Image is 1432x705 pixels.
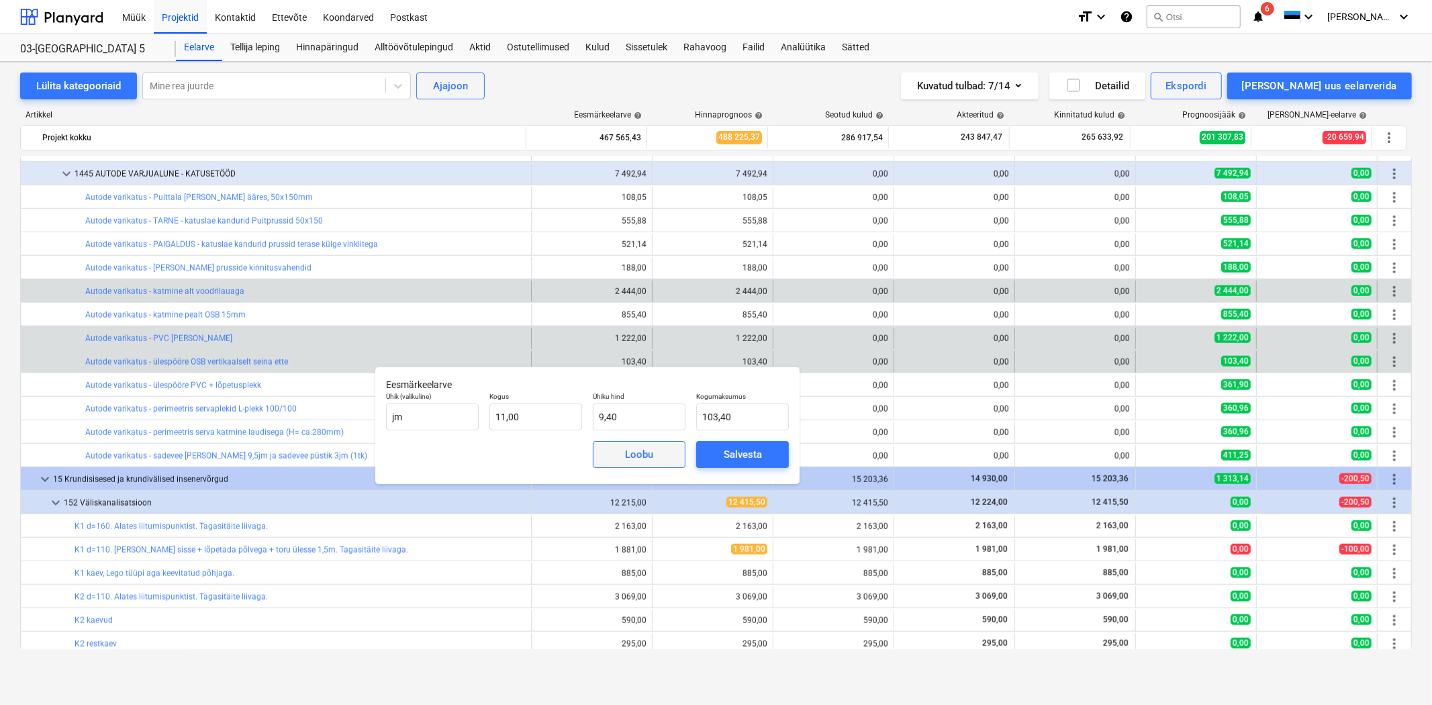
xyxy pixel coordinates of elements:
[779,263,888,273] div: 0,00
[675,34,734,61] div: Rahavoog
[1102,568,1130,577] span: 885,00
[736,334,767,343] div: 1 222,00
[779,381,888,390] div: 0,00
[900,381,1009,390] div: 0,00
[1351,614,1372,625] span: 0,00
[20,73,137,99] button: Lülita kategooriaid
[825,110,884,120] div: Seotud kulud
[779,334,888,343] div: 0,00
[1020,287,1130,296] div: 0,00
[1214,473,1251,484] span: 1 313,14
[1054,110,1125,120] div: Kinnitatud kulud
[386,378,789,392] p: Eesmärkeelarve
[75,545,408,555] a: K1 d=110. [PERSON_NAME] sisse + lõpetada põlvega + toru ülesse 1,5m. Tagasitäite liivaga.
[696,441,789,468] button: Salvesta
[736,522,767,531] div: 2 163,00
[873,111,884,120] span: help
[85,216,323,226] a: Autode varikatus - TARNE - katuslae kandurid Puitprussid 50x150
[1231,497,1251,508] span: 0,00
[900,310,1009,320] div: 0,00
[1327,11,1394,22] span: [PERSON_NAME][GEOGRAPHIC_DATA]
[622,193,647,202] div: 108,05
[969,474,1009,483] span: 14 930,00
[1221,450,1251,461] span: 411,25
[1221,426,1251,437] span: 360,96
[1351,591,1372,602] span: 0,00
[1386,166,1402,182] span: Rohkem tegevusi
[1182,110,1246,120] div: Prognoosijääk
[1351,168,1372,179] span: 0,00
[1268,110,1367,120] div: [PERSON_NAME]-eelarve
[779,240,888,249] div: 0,00
[1339,497,1372,508] span: -200,50
[631,111,642,120] span: help
[615,592,647,602] div: 3 069,00
[75,569,234,578] a: K1 kaev, Lego tüüpi aga keevitatud põhjaga.
[622,216,647,226] div: 555,88
[1090,474,1130,483] span: 15 203,36
[695,110,763,120] div: Hinnaprognoos
[1231,591,1251,602] span: 0,00
[900,193,1009,202] div: 0,00
[85,310,246,320] a: Autode varikatus - katmine pealt OSB 15mm
[1020,428,1130,437] div: 0,00
[1221,356,1251,367] span: 103,40
[900,263,1009,273] div: 0,00
[622,310,647,320] div: 855,40
[1090,498,1130,507] span: 12 415,50
[1386,518,1402,534] span: Rohkem tegevusi
[743,193,767,202] div: 108,05
[1235,111,1246,120] span: help
[58,166,75,182] span: keyboard_arrow_down
[779,169,888,179] div: 0,00
[1221,238,1251,249] span: 521,14
[981,639,1009,648] span: 295,00
[743,569,767,578] div: 885,00
[85,263,312,273] a: Autode varikatus - [PERSON_NAME] prusside kinnitusvahendid
[416,73,485,99] button: Ajajoon
[900,216,1009,226] div: 0,00
[900,404,1009,414] div: 0,00
[1351,567,1372,578] span: 0,00
[574,110,642,120] div: Eesmärkeelarve
[773,34,834,61] div: Analüütika
[1365,641,1432,705] iframe: Chat Widget
[85,428,344,437] a: Autode varikatus - perimeetris serva katmine laudisega (H= ca.280mm)
[1080,132,1125,143] span: 265 633,92
[974,521,1009,530] span: 2 163,00
[20,42,160,56] div: 03-[GEOGRAPHIC_DATA] 5
[622,240,647,249] div: 521,14
[1214,332,1251,343] span: 1 222,00
[1386,495,1402,511] span: Rohkem tegevusi
[1065,77,1129,95] div: Detailid
[1386,448,1402,464] span: Rohkem tegevusi
[593,392,685,404] p: Ühiku hind
[176,34,222,61] a: Eelarve
[85,451,367,461] a: Autode varikatus - sadevee [PERSON_NAME] 9,5jm ja sadevee püstik 3jm (1tk)
[618,34,675,61] div: Sissetulek
[696,392,789,404] p: Kogumaksumus
[1020,169,1130,179] div: 0,00
[716,131,762,144] span: 488 225,37
[288,34,367,61] a: Hinnapäringud
[900,428,1009,437] div: 0,00
[615,334,647,343] div: 1 222,00
[85,287,244,296] a: Autode varikatus - katmine alt voodrilauaga
[1386,330,1402,346] span: Rohkem tegevusi
[1221,215,1251,226] span: 555,88
[834,34,877,61] a: Sätted
[499,34,577,61] div: Ostutellimused
[1386,612,1402,628] span: Rohkem tegevusi
[1386,236,1402,252] span: Rohkem tegevusi
[734,34,773,61] a: Failid
[75,163,526,185] div: 1445 AUTODE VARJUALUNE - KATUSETÖÖD
[1300,9,1317,25] i: keyboard_arrow_down
[1214,285,1251,296] span: 2 444,00
[1049,73,1145,99] button: Detailid
[537,169,647,179] div: 7 492,94
[1351,215,1372,226] span: 0,00
[994,111,1004,120] span: help
[1077,9,1093,25] i: format_size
